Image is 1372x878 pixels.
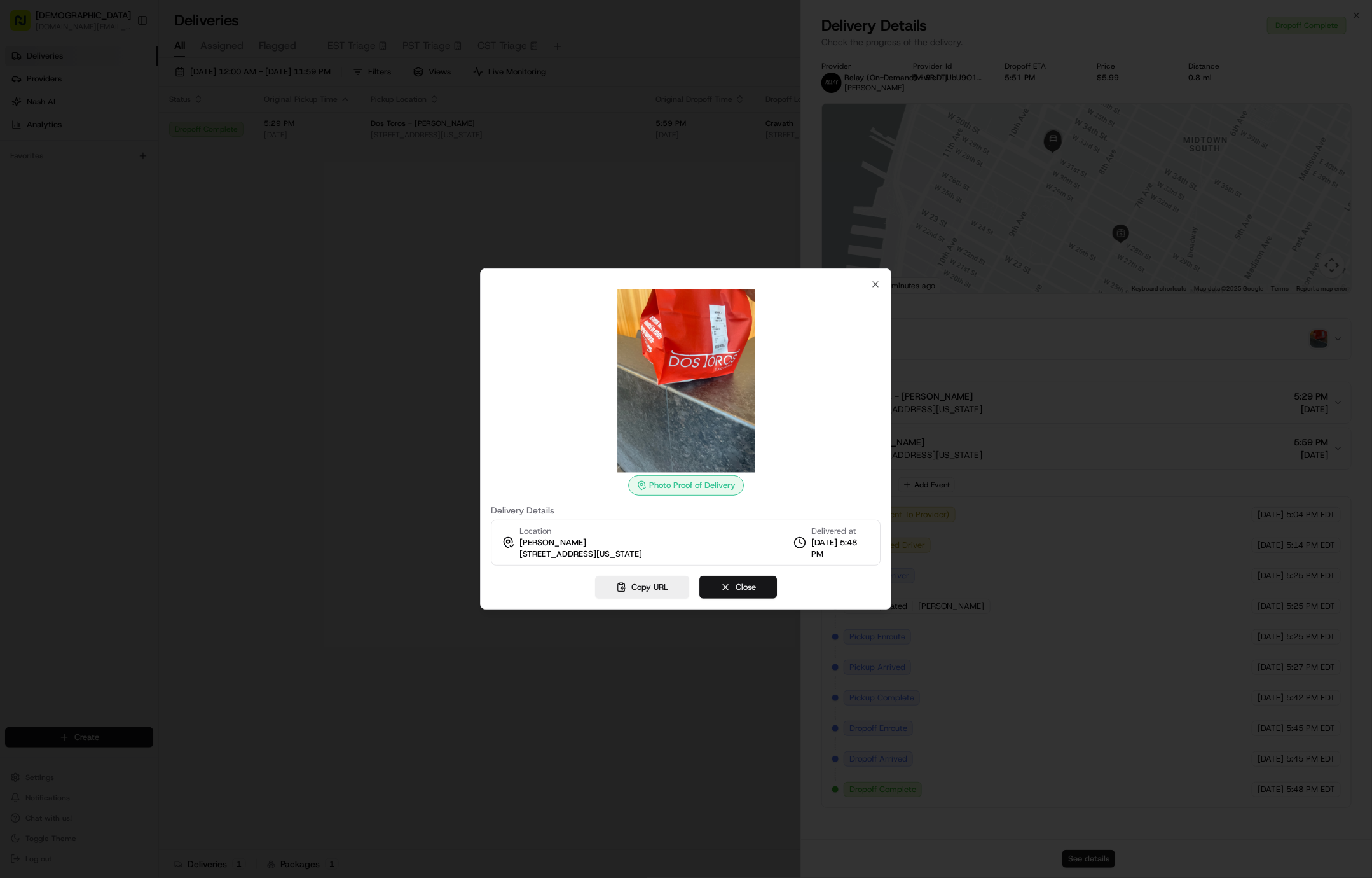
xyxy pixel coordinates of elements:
[25,185,97,198] span: Knowledge Base
[519,537,586,548] span: [PERSON_NAME]
[628,475,744,496] div: Photo Proof of Delivery
[699,576,777,599] button: Close
[8,180,102,203] a: 📗Knowledge Base
[491,506,881,515] label: Delivery Details
[519,526,551,537] span: Location
[43,135,161,145] div: We're available if you need us!
[13,52,231,72] p: Welcome 👋
[120,185,204,198] span: API Documentation
[812,526,870,537] span: Delivered at
[43,122,209,135] div: Start new chat
[13,122,36,145] img: 1736555255976-a54dd68f-1ca7-489b-9aae-adbdc363a1c4
[13,13,38,39] img: Nash
[33,83,210,96] input: Clear
[13,186,23,197] div: 📗
[90,216,154,226] a: Powered byPylon
[216,126,231,141] button: Start new chat
[102,180,209,203] a: 💻API Documentation
[519,548,642,560] span: [STREET_ADDRESS][US_STATE]
[812,537,870,560] span: [DATE] 5:48 PM
[127,216,154,226] span: Pylon
[107,186,118,197] div: 💻
[594,289,778,473] img: photo_proof_of_delivery image
[595,576,689,599] button: Copy URL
